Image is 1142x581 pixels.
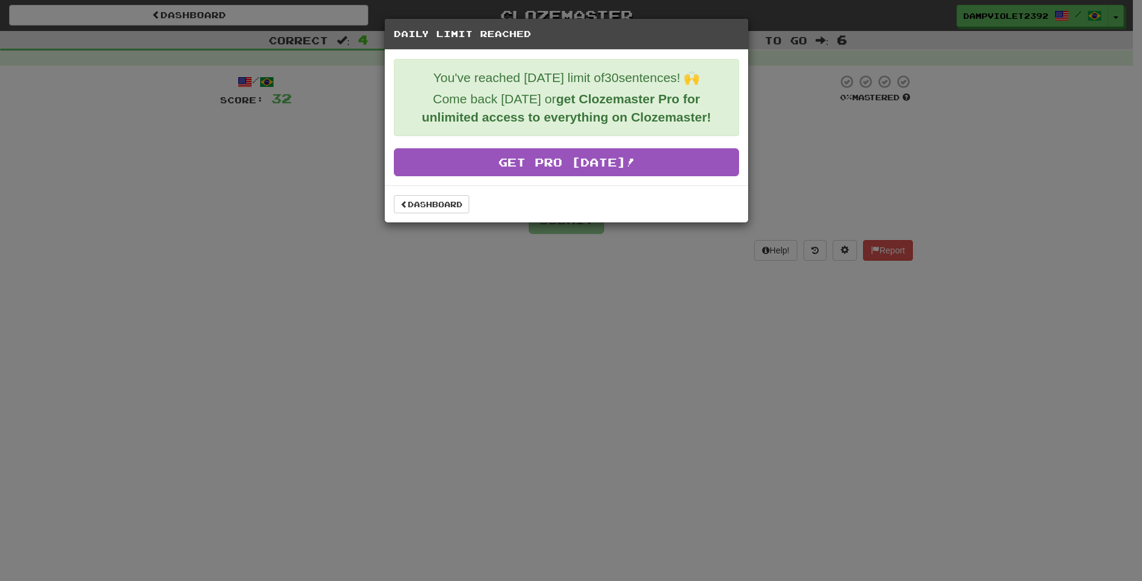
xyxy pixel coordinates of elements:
[394,195,469,213] a: Dashboard
[404,90,729,126] p: Come back [DATE] or
[422,92,711,124] strong: get Clozemaster Pro for unlimited access to everything on Clozemaster!
[394,28,739,40] h5: Daily Limit Reached
[404,69,729,87] p: You've reached [DATE] limit of 30 sentences! 🙌
[394,148,739,176] a: Get Pro [DATE]!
